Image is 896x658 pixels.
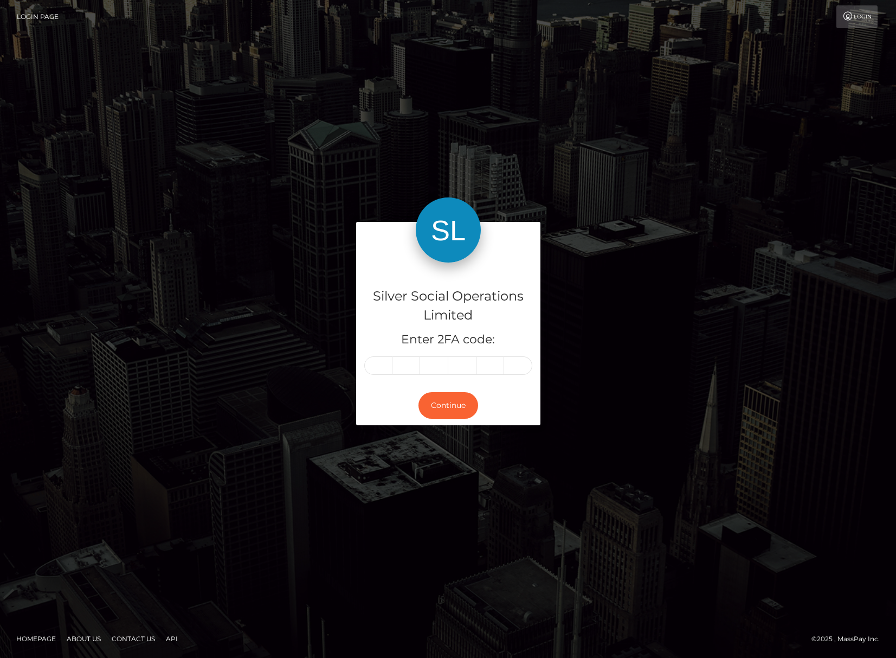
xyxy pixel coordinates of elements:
[418,392,478,419] button: Continue
[416,197,481,263] img: Silver Social Operations Limited
[12,630,60,647] a: Homepage
[836,5,878,28] a: Login
[811,633,888,645] div: © 2025 , MassPay Inc.
[162,630,182,647] a: API
[364,287,532,325] h4: Silver Social Operations Limited
[107,630,159,647] a: Contact Us
[62,630,105,647] a: About Us
[364,331,532,348] h5: Enter 2FA code:
[17,5,59,28] a: Login Page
